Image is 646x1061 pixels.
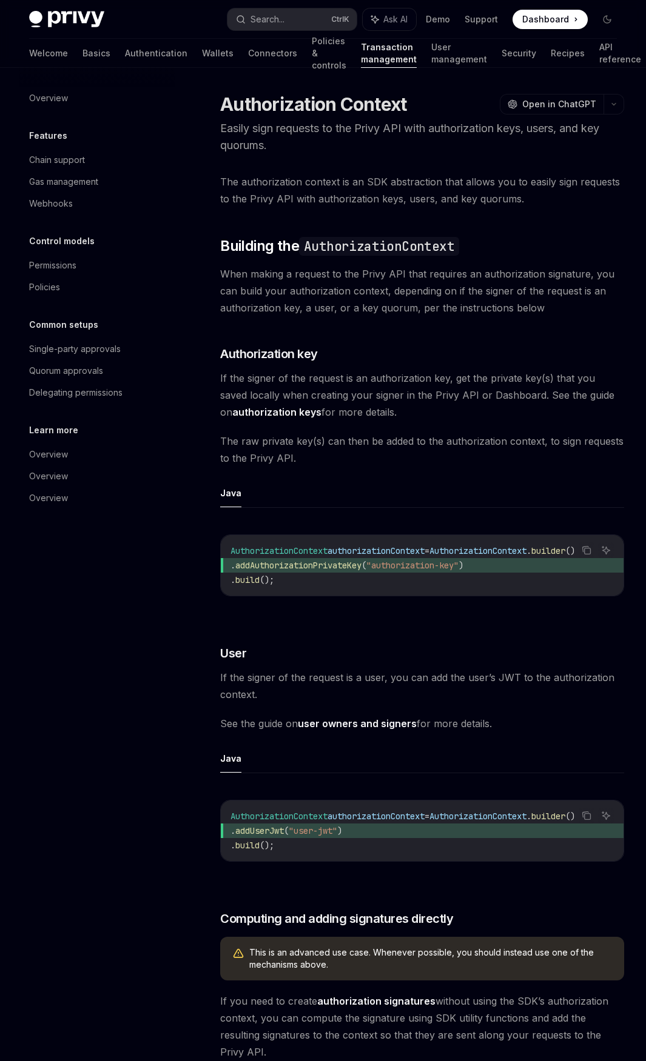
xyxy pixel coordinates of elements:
[29,91,68,105] div: Overview
[220,910,453,927] span: Computing and adding signatures directly
[425,811,429,822] span: =
[29,447,68,462] div: Overview
[220,120,624,154] p: Easily sign requests to the Privy API with authorization keys, users, and key quorums.
[29,11,104,28] img: dark logo
[220,479,241,507] button: Java
[19,465,175,487] a: Overview
[230,574,235,585] span: .
[232,406,321,419] a: authorization keys
[29,364,103,378] div: Quorum approvals
[260,840,274,851] span: ();
[19,171,175,193] a: Gas management
[19,360,175,382] a: Quorum approvals
[29,342,121,356] div: Single-party approvals
[220,236,459,256] span: Building the
[429,545,527,556] span: AuthorizationContext
[362,560,366,571] span: (
[235,825,284,836] span: addUserJwt
[230,545,328,556] span: AuthorizationContext
[29,258,76,273] div: Permissions
[527,811,531,822] span: .
[220,993,624,1060] span: If you need to create without using the SDK’s authorization context, you can compute the signatur...
[289,825,337,836] span: "user-jwt"
[235,560,362,571] span: addAuthorizationPrivateKey
[328,811,425,822] span: authorizationContext
[363,8,416,30] button: Ask AI
[431,39,487,68] a: User management
[597,10,617,29] button: Toggle dark mode
[579,542,594,558] button: Copy the contents from the code block
[527,545,531,556] span: .
[220,370,624,421] span: If the signer of the request is an authorization key, get the private key(s) that you saved local...
[337,825,342,836] span: )
[502,39,536,68] a: Security
[425,545,429,556] span: =
[220,173,624,207] span: The authorization context is an SDK abstraction that allows you to easily sign requests to the Pr...
[312,39,346,68] a: Policies & controls
[29,39,68,68] a: Welcome
[29,423,78,437] h5: Learn more
[125,39,187,68] a: Authentication
[227,8,357,30] button: Search...CtrlK
[230,840,235,851] span: .
[331,15,349,24] span: Ctrl K
[230,825,235,836] span: .
[29,318,98,332] h5: Common setups
[19,382,175,404] a: Delegating permissions
[251,12,284,27] div: Search...
[220,265,624,316] span: When making a request to the Privy API that requires an authorization signature, you can build yo...
[248,39,297,68] a: Connectors
[29,280,60,294] div: Policies
[19,193,175,215] a: Webhooks
[19,87,175,109] a: Overview
[235,574,260,585] span: build
[513,10,588,29] a: Dashboard
[598,808,614,823] button: Ask AI
[328,545,425,556] span: authorizationContext
[29,153,85,167] div: Chain support
[249,946,612,971] span: This is an advanced use case. Whenever possible, you should instead use one of the mechanisms above.
[366,560,459,571] span: "authorization-key"
[220,715,624,732] span: See the guide on for more details.
[220,645,246,662] span: User
[522,98,596,110] span: Open in ChatGPT
[29,175,98,189] div: Gas management
[426,13,450,25] a: Demo
[29,128,67,143] h5: Features
[465,13,498,25] a: Support
[220,669,624,703] span: If the signer of the request is a user, you can add the user’s JWT to the authorization context.
[317,995,436,1008] a: authorization signatures
[82,39,110,68] a: Basics
[19,444,175,465] a: Overview
[459,560,463,571] span: )
[220,93,406,115] h1: Authorization Context
[232,948,244,960] svg: Warning
[298,717,417,730] a: user owners and signers
[500,94,604,115] button: Open in ChatGPT
[19,149,175,171] a: Chain support
[361,39,417,68] a: Transaction management
[29,196,73,211] div: Webhooks
[220,345,318,362] span: Authorization key
[299,237,459,256] code: AuthorizationContext
[220,433,624,467] span: The raw private key(s) can then be added to the authorization context, to sign requests to the Pr...
[220,744,241,773] button: Java
[19,254,175,276] a: Permissions
[230,811,328,822] span: AuthorizationContext
[565,545,575,556] span: ()
[522,13,569,25] span: Dashboard
[284,825,289,836] span: (
[531,811,565,822] span: builder
[551,39,585,68] a: Recipes
[579,808,594,823] button: Copy the contents from the code block
[29,234,95,248] h5: Control models
[260,574,274,585] span: ();
[19,487,175,509] a: Overview
[19,276,175,298] a: Policies
[531,545,565,556] span: builder
[19,338,175,360] a: Single-party approvals
[202,39,234,68] a: Wallets
[383,13,408,25] span: Ask AI
[230,560,235,571] span: .
[565,811,575,822] span: ()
